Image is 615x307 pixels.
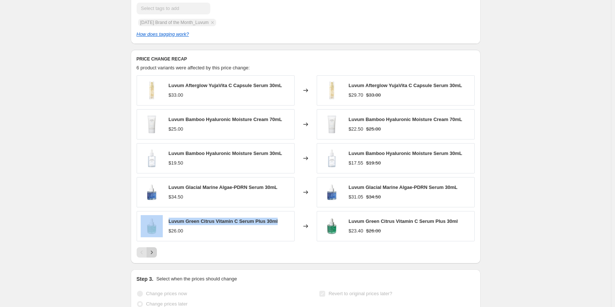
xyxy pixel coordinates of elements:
span: Luvum Bamboo Hyaluronic Moisture Cream 70mL [169,117,282,122]
span: Change prices later [146,301,188,307]
div: $29.70 [349,92,363,99]
span: Luvum Bamboo Hyaluronic Moisture Serum 30mL [349,151,462,156]
span: Luvum Afterglow YujaVita C Capsule Serum 30mL [349,83,462,88]
h2: Step 3. [137,275,154,283]
div: $23.40 [349,227,363,235]
input: Select tags to add [137,3,210,14]
div: $31.05 [349,193,363,201]
span: Change prices now [146,291,187,296]
h6: PRICE CHANGE RECAP [137,56,475,62]
img: ROUNDLABCamelliaDeepCollagenFirmingCream50ml_1_80x.png [321,215,343,237]
img: USSELLER_ROUNDLABCamelliaDeepCollagenFirmingAmpoule30ml_80x.png [141,181,163,203]
strike: $19.50 [366,159,381,167]
span: Luvum Afterglow YujaVita C Capsule Serum 30mL [169,83,282,88]
img: USSELLER_TIRTIRHydroBoostEnzymePowderWash75g_80x.png [141,147,163,169]
div: $34.50 [169,193,183,201]
a: How does tagging work? [137,31,189,37]
span: Luvum Glacial Marine Algae-PDRN Serum 30mL [169,184,278,190]
span: 6 product variants were affected by this price change: [137,65,250,70]
nav: Pagination [137,247,157,258]
span: Luvum Bamboo Hyaluronic Moisture Serum 30mL [169,151,282,156]
strike: $25.00 [366,125,381,133]
strike: $26.00 [366,227,381,235]
img: USSELLER_ROUNDLABCamelliaDeepCollagenFirmingCream50ml_80x.png [321,79,343,101]
span: Luvum Green Citrus Vitamin C Serum Plus 30ml [349,218,458,224]
span: Revert to original prices later? [328,291,392,296]
strike: $34.50 [366,193,381,201]
div: $19.50 [169,159,183,167]
p: Select when the prices should change [156,275,237,283]
div: $22.50 [349,125,363,133]
img: USSELLER_TIRTIRHydroBoostEnzymePowderWash75g_80x.png [321,147,343,169]
img: USSELLER_ROUNDLABCamelliaDeepCollagenFirmingAmpoule30ml_80x.png [321,181,343,203]
img: ByWishtrendVitaminA-mazingBakuchiolNightCream50g_b575c779-8906-4299-956e-4ab9d85e9210_80x.png [141,113,163,135]
img: ROUNDLABCamelliaDeepCollagenFirmingCream50ml_1_80x.png [141,215,163,237]
span: Luvum Glacial Marine Algae-PDRN Serum 30mL [349,184,458,190]
div: $17.55 [349,159,363,167]
img: USSELLER_ROUNDLABCamelliaDeepCollagenFirmingCream50ml_80x.png [141,79,163,101]
div: $33.00 [169,92,183,99]
img: ByWishtrendVitaminA-mazingBakuchiolNightCream50g_b575c779-8906-4299-956e-4ab9d85e9210_80x.png [321,113,343,135]
div: $25.00 [169,125,183,133]
span: Luvum Green Citrus Vitamin C Serum Plus 30ml [169,218,278,224]
strike: $33.00 [366,92,381,99]
span: Luvum Bamboo Hyaluronic Moisture Cream 70mL [349,117,462,122]
div: $26.00 [169,227,183,235]
button: Next [147,247,157,258]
